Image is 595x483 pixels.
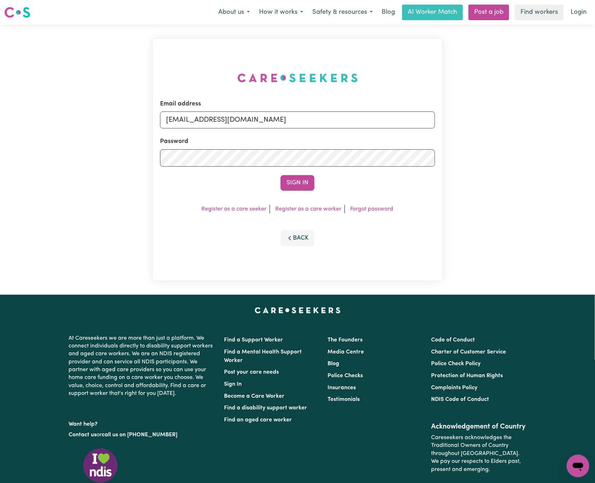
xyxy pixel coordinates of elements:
[4,6,30,19] img: Careseekers logo
[431,422,526,431] h2: Acknowledgement of Country
[224,337,283,343] a: Find a Support Worker
[160,111,435,128] input: Email address
[69,418,216,428] p: Want help?
[431,349,506,355] a: Charter of Customer Service
[255,307,341,313] a: Careseekers home page
[431,397,489,402] a: NDIS Code of Conduct
[402,5,463,20] a: AI Worker Match
[328,397,360,402] a: Testimonials
[102,432,177,438] a: call us on [PHONE_NUMBER]
[328,337,363,343] a: The Founders
[328,385,356,391] a: Insurances
[69,332,216,401] p: At Careseekers we are more than just a platform. We connect individuals directly to disability su...
[566,5,591,20] a: Login
[431,385,478,391] a: Complaints Policy
[202,206,267,212] a: Register as a care seeker
[328,361,339,367] a: Blog
[160,99,201,109] label: Email address
[224,369,279,375] a: Post your care needs
[224,417,292,423] a: Find an aged care worker
[328,373,363,379] a: Police Checks
[224,381,242,387] a: Sign In
[515,5,564,20] a: Find workers
[69,428,216,442] p: or
[469,5,509,20] a: Post a job
[254,5,308,20] button: How it works
[350,206,394,212] a: Forgot password
[160,137,188,146] label: Password
[431,361,481,367] a: Police Check Policy
[567,455,589,477] iframe: Button to launch messaging window
[224,405,307,411] a: Find a disability support worker
[214,5,254,20] button: About us
[224,393,284,399] a: Become a Care Worker
[224,349,302,363] a: Find a Mental Health Support Worker
[308,5,377,20] button: Safety & resources
[377,5,399,20] a: Blog
[276,206,342,212] a: Register as a care worker
[431,373,503,379] a: Protection of Human Rights
[4,4,30,21] a: Careseekers logo
[281,230,314,246] button: Back
[281,175,314,191] button: Sign In
[431,431,526,476] p: Careseekers acknowledges the Traditional Owners of Country throughout [GEOGRAPHIC_DATA]. We pay o...
[69,432,96,438] a: Contact us
[328,349,364,355] a: Media Centre
[431,337,475,343] a: Code of Conduct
